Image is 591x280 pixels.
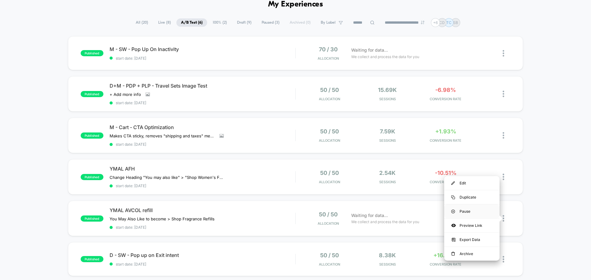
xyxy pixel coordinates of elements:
[110,225,295,230] span: start date: [DATE]
[81,50,103,56] span: published
[318,221,339,226] span: Allocation
[110,183,295,188] span: start date: [DATE]
[321,20,336,25] span: By Label
[380,128,395,135] span: 7.59k
[319,180,340,184] span: Allocation
[444,247,500,261] div: Archive
[351,54,419,60] span: We collect and process the data for you
[503,174,504,180] img: close
[319,138,340,143] span: Allocation
[503,256,504,262] img: close
[110,46,295,52] span: M - SW - Pop Up On Inactivity
[418,262,473,266] span: CONVERSION RATE
[110,166,295,172] span: YMAL AFH
[421,21,424,24] img: end
[319,262,340,266] span: Allocation
[453,20,458,25] p: SB
[351,212,388,219] span: Waiting for data...
[360,97,415,101] span: Sessions
[131,18,153,27] span: All ( 20 )
[110,262,295,266] span: start date: [DATE]
[446,20,452,25] p: TC
[418,180,473,184] span: CONVERSION RATE
[110,175,224,180] span: Change Heading "You may also like" > "Shop Women's Fragrances"
[81,132,103,139] span: published
[444,190,500,204] div: Duplicate
[81,174,103,180] span: published
[320,128,339,135] span: 50 / 50
[351,219,419,225] span: We collect and process the data for you
[431,18,440,27] div: + 6
[110,92,141,97] span: + Add more info
[439,20,445,25] p: CD
[81,215,103,222] span: published
[444,233,500,246] div: Export Data
[503,132,504,139] img: close
[451,181,455,185] img: menu
[320,87,339,93] span: 50 / 50
[176,18,207,27] span: A/B Test ( 6 )
[319,211,338,218] span: 50 / 50
[232,18,256,27] span: Draft ( 9 )
[435,170,456,176] span: -10.51%
[418,138,473,143] span: CONVERSION RATE
[110,252,295,258] span: D - SW - Pop up on Exit intent
[503,50,504,57] img: close
[320,170,339,176] span: 50 / 50
[110,207,295,213] span: YMAL AVCOL refill
[257,18,284,27] span: Paused ( 3 )
[154,18,175,27] span: Live ( 8 )
[319,46,338,53] span: 70 / 30
[81,256,103,262] span: published
[318,56,339,61] span: Allocation
[503,215,504,222] img: close
[351,47,388,53] span: Waiting for data...
[451,195,455,199] img: menu
[433,252,458,258] span: +16.46%
[110,133,215,138] span: Makes CTA sticky, removes "shipping and taxes" message, removes Klarna message.
[319,97,340,101] span: Allocation
[360,180,415,184] span: Sessions
[110,56,295,61] span: start date: [DATE]
[444,204,500,218] div: Pause
[110,83,295,89] span: D+M - PDP + PLP - Travel Sets Image Test
[208,18,231,27] span: 100% ( 2 )
[110,101,295,105] span: start date: [DATE]
[378,87,397,93] span: 15.69k
[451,210,455,213] img: menu
[379,252,396,258] span: 8.38k
[379,170,396,176] span: 2.54k
[503,91,504,97] img: close
[81,91,103,97] span: published
[444,219,500,232] div: Preview Link
[320,252,339,258] span: 50 / 50
[360,262,415,266] span: Sessions
[110,216,215,221] span: You May Also Like to become > Shop Fragrance Refills
[110,124,295,130] span: M - Cart - CTA Optimization
[110,142,295,147] span: start date: [DATE]
[451,252,455,256] img: menu
[435,128,456,135] span: +1.93%
[418,97,473,101] span: CONVERSION RATE
[444,176,500,190] div: Edit
[360,138,415,143] span: Sessions
[435,87,456,93] span: -6.98%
